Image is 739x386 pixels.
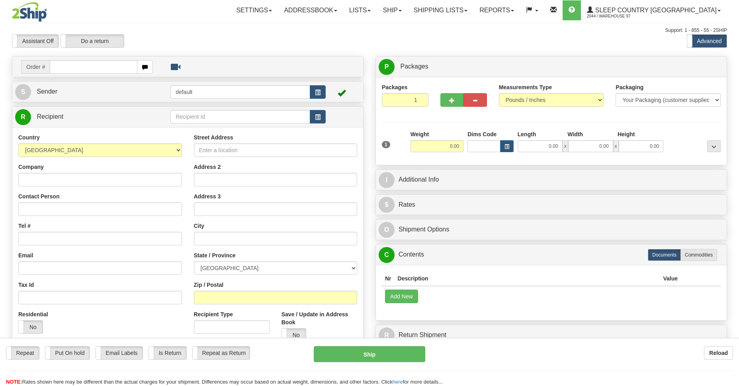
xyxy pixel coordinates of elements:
[6,379,22,385] span: NOTE:
[18,163,44,171] label: Company
[6,347,39,359] label: Repeat
[149,347,186,359] label: Is Return
[194,222,204,230] label: City
[278,0,343,20] a: Addressbook
[499,83,552,91] label: Measurements Type
[616,83,643,91] label: Packaging
[709,350,728,356] b: Reload
[15,84,170,100] a: S Sender
[593,7,717,14] span: Sleep Country [GEOGRAPHIC_DATA]
[379,172,724,188] a: IAdditional Info
[648,249,681,261] label: Documents
[660,271,681,286] th: Value
[408,0,473,20] a: Shipping lists
[314,346,425,362] button: Ship
[194,310,233,318] label: Recipient Type
[96,347,143,359] label: Email Labels
[282,310,357,326] label: Save / Update in Address Book
[379,221,724,238] a: OShipment Options
[18,192,59,200] label: Contact Person
[379,222,395,238] span: O
[18,251,33,259] label: Email
[18,222,31,230] label: Tel #
[377,0,407,20] a: Ship
[411,130,429,138] label: Weight
[15,109,31,125] span: R
[379,59,395,75] span: P
[12,2,47,22] img: logo2044.jpg
[382,271,395,286] th: Nr
[400,63,428,70] span: Packages
[518,130,536,138] label: Length
[618,130,635,138] label: Height
[379,327,395,343] span: R
[382,83,408,91] label: Packages
[379,197,395,213] span: $
[379,172,395,188] span: I
[563,140,568,152] span: x
[704,346,733,360] button: Reload
[12,27,727,34] div: Support: 1 - 855 - 55 - 2SHIP
[282,329,306,341] label: No
[194,163,221,171] label: Address 2
[379,59,724,75] a: P Packages
[19,321,43,333] label: No
[21,60,50,74] span: Order #
[467,130,497,138] label: Dims Code
[395,271,660,286] th: Description
[18,133,40,141] label: Country
[61,35,124,47] label: Do a return
[193,347,250,359] label: Repeat as Return
[680,249,717,261] label: Commodities
[230,0,278,20] a: Settings
[194,143,358,157] input: Enter a location
[15,109,153,125] a: R Recipient
[613,140,619,152] span: x
[567,130,583,138] label: Width
[379,327,724,343] a: RReturn Shipment
[343,0,377,20] a: Lists
[18,310,48,318] label: Residential
[194,133,233,141] label: Street Address
[581,0,727,20] a: Sleep Country [GEOGRAPHIC_DATA] 2044 / Warehouse 97
[12,35,59,47] label: Assistant Off
[18,281,34,289] label: Tax Id
[393,379,403,385] a: here
[170,110,310,123] input: Recipient Id
[379,247,724,263] a: CContents
[721,152,738,233] iframe: chat widget
[379,247,395,263] span: C
[473,0,520,20] a: Reports
[382,141,390,148] span: 1
[15,84,31,100] span: S
[37,113,63,120] span: Recipient
[170,85,310,99] input: Sender Id
[194,192,221,200] label: Address 3
[45,347,90,359] label: Put On hold
[37,88,57,95] span: Sender
[379,197,724,213] a: $Rates
[194,251,236,259] label: State / Province
[385,290,418,303] button: Add New
[587,12,647,20] span: 2044 / Warehouse 97
[707,140,721,152] div: ...
[194,281,224,289] label: Zip / Postal
[687,35,727,47] label: Advanced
